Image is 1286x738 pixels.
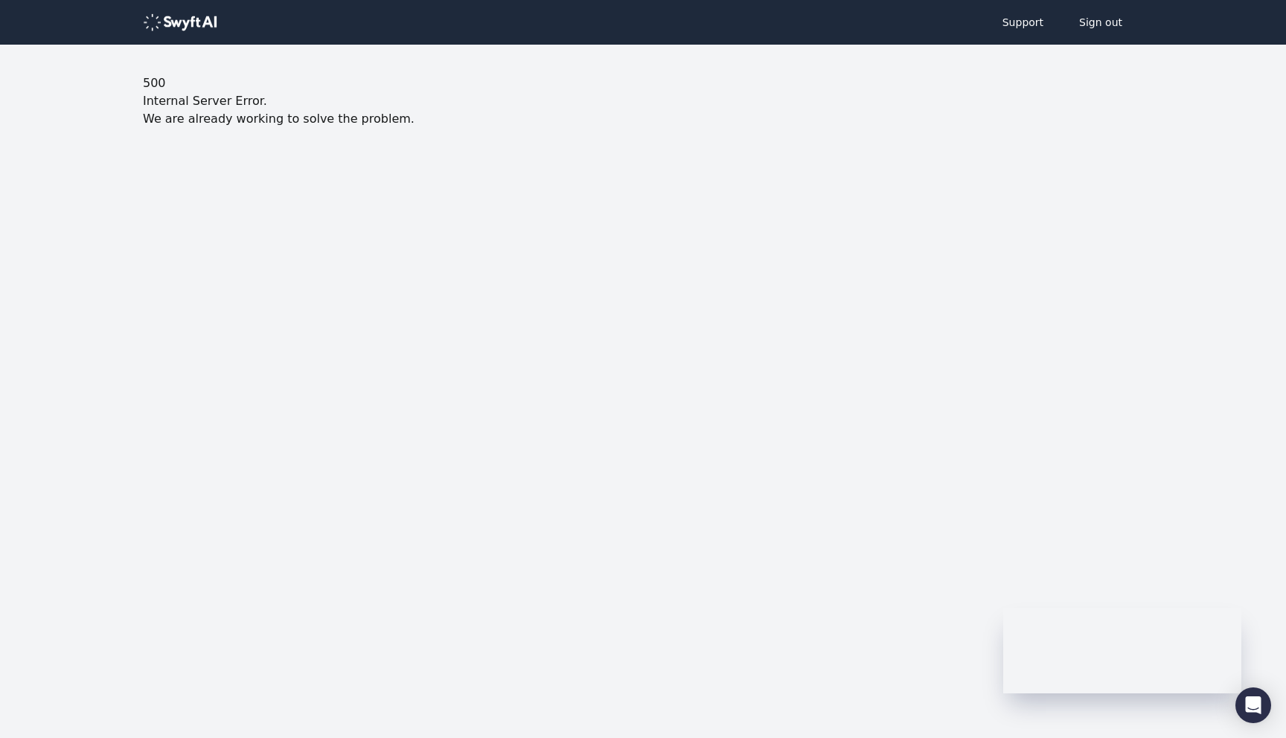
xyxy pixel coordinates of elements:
button: Sign out [1064,7,1137,37]
p: We are already working to solve the problem. [143,110,1143,128]
a: Support [988,7,1058,37]
img: logo-488353a97b7647c9773e25e94dd66c4536ad24f66c59206894594c5eb3334934.png [143,13,217,31]
div: Open Intercom Messenger [1235,687,1271,723]
iframe: Swyft AI Status [1003,608,1241,693]
h1: 500 [143,74,1143,92]
p: Internal Server Error. [143,92,1143,110]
